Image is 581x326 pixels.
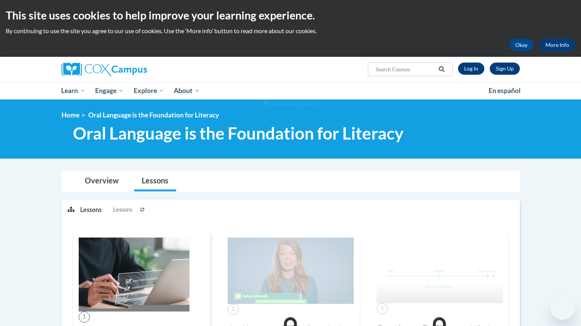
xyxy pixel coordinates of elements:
span: 3 [377,303,388,314]
a: Home [61,111,79,119]
img: Cox Campus [61,63,147,76]
a: Engage [90,82,129,100]
span: Oral Language is the Foundation for Literacy [73,123,403,143]
a: Cox Campus [61,63,207,76]
div: Main menu [50,82,531,100]
img: Section background [264,100,318,109]
span: Lessons [113,206,132,214]
a: Register [490,63,520,75]
p: Lessons [80,206,102,214]
input: Search Courses [375,65,436,74]
img: Course Image [377,238,503,303]
span: En español [489,87,521,95]
iframe: Button to launch messaging window [550,295,575,320]
img: Course Image [79,238,189,312]
button: Search [436,65,447,74]
a: About [169,82,205,100]
span: 1 [79,312,90,323]
span: About [174,86,200,95]
span: Engage [95,86,124,95]
a: Explore [129,82,169,100]
span: Oral Language is the Foundation for Literacy [88,111,219,119]
a: Log In [458,63,484,75]
span: 2 [228,304,239,315]
span: Learn [61,86,85,95]
a: Learn [57,82,91,100]
span: Explore [134,86,164,95]
p: By continuing to use the site you agree to our use of cookies. Use the ‘More info’ button to read... [6,27,575,35]
button: Okay [509,39,534,51]
a: Overview [77,171,126,191]
img: Course Image [228,238,354,304]
a: En español [484,83,526,99]
h2: This site uses cookies to help improve your learning experience. [6,8,575,23]
a: Lessons [134,171,176,191]
a: More Info [539,39,575,51]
